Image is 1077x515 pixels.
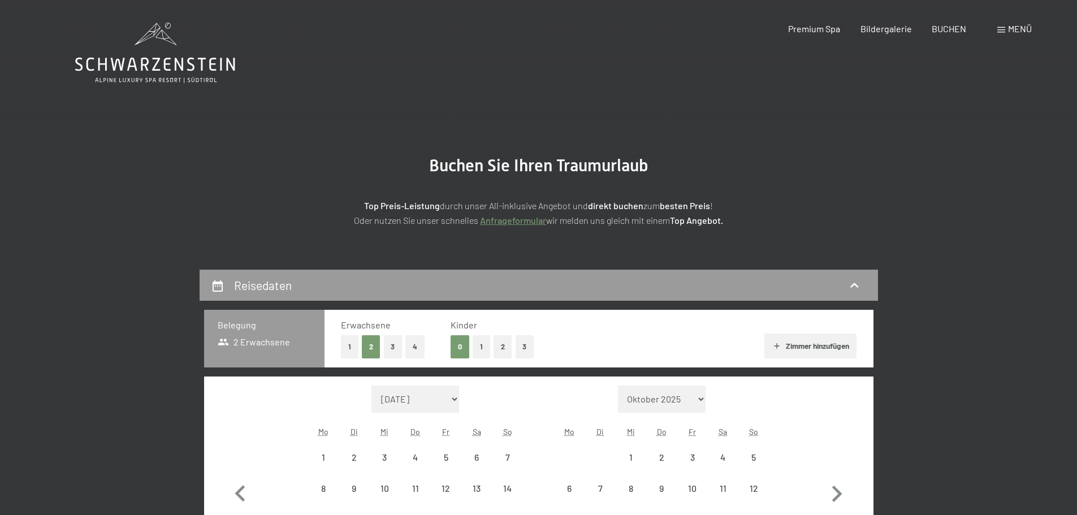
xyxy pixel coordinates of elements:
a: Anfrageformular [480,215,546,226]
span: Buchen Sie Ihren Traumurlaub [429,155,648,175]
div: 9 [647,484,676,512]
div: Anreise nicht möglich [646,473,677,504]
div: 12 [739,484,768,512]
div: Anreise nicht möglich [461,473,492,504]
button: 3 [516,335,534,358]
div: Anreise nicht möglich [708,473,738,504]
abbr: Freitag [689,427,696,436]
div: Mon Sep 01 2025 [308,442,339,473]
abbr: Dienstag [596,427,604,436]
div: 4 [709,453,737,481]
div: Sat Sep 13 2025 [461,473,492,504]
div: Anreise nicht möglich [308,473,339,504]
div: Anreise nicht möglich [492,442,522,473]
div: Tue Sep 02 2025 [339,442,369,473]
div: Anreise nicht möglich [738,442,769,473]
div: Wed Oct 01 2025 [616,442,646,473]
div: 3 [678,453,706,481]
div: 2 [647,453,676,481]
div: Wed Oct 08 2025 [616,473,646,504]
div: Wed Sep 10 2025 [369,473,400,504]
div: 8 [309,484,338,512]
abbr: Donnerstag [410,427,420,436]
div: Tue Sep 09 2025 [339,473,369,504]
div: Thu Sep 11 2025 [400,473,431,504]
a: Premium Spa [788,23,840,34]
div: Anreise nicht möglich [400,473,431,504]
div: Anreise nicht möglich [308,442,339,473]
div: Anreise nicht möglich [492,473,522,504]
div: Anreise nicht möglich [616,442,646,473]
strong: direkt buchen [588,200,643,211]
div: Anreise nicht möglich [369,442,400,473]
strong: besten Preis [660,200,710,211]
div: Anreise nicht möglich [646,442,677,473]
div: Anreise nicht möglich [431,473,461,504]
div: Mon Sep 08 2025 [308,473,339,504]
abbr: Sonntag [503,427,512,436]
span: Erwachsene [341,319,391,330]
button: 4 [405,335,425,358]
div: 13 [462,484,491,512]
span: Menü [1008,23,1032,34]
div: 14 [493,484,521,512]
div: Anreise nicht möglich [431,442,461,473]
div: Anreise nicht möglich [708,442,738,473]
span: 2 Erwachsene [218,336,291,348]
abbr: Montag [564,427,574,436]
abbr: Montag [318,427,328,436]
abbr: Samstag [473,427,481,436]
div: 9 [340,484,368,512]
div: Anreise nicht möglich [738,473,769,504]
abbr: Mittwoch [627,427,635,436]
div: Anreise nicht möglich [400,442,431,473]
div: Thu Oct 02 2025 [646,442,677,473]
strong: Top Angebot. [670,215,723,226]
strong: Top Preis-Leistung [364,200,440,211]
div: Fri Oct 10 2025 [677,473,707,504]
div: 6 [555,484,583,512]
div: Anreise nicht möglich [677,442,707,473]
div: Sun Oct 12 2025 [738,473,769,504]
div: Fri Sep 12 2025 [431,473,461,504]
div: Sat Oct 04 2025 [708,442,738,473]
div: Sun Sep 07 2025 [492,442,522,473]
div: 6 [462,453,491,481]
div: Anreise nicht möglich [461,442,492,473]
div: Fri Oct 03 2025 [677,442,707,473]
div: Mon Oct 06 2025 [554,473,585,504]
div: 8 [617,484,645,512]
p: durch unser All-inklusive Angebot und zum ! Oder nutzen Sie unser schnelles wir melden uns gleich... [256,198,821,227]
div: 11 [709,484,737,512]
div: Sat Sep 06 2025 [461,442,492,473]
div: Anreise nicht möglich [369,473,400,504]
div: Thu Oct 09 2025 [646,473,677,504]
div: 10 [370,484,399,512]
button: Zimmer hinzufügen [764,334,857,358]
button: 2 [362,335,380,358]
div: 7 [493,453,521,481]
div: 1 [309,453,338,481]
h3: Belegung [218,319,311,331]
div: 5 [432,453,460,481]
div: 2 [340,453,368,481]
div: Anreise nicht möglich [339,442,369,473]
a: Bildergalerie [860,23,912,34]
div: Anreise nicht möglich [677,473,707,504]
div: Anreise nicht möglich [339,473,369,504]
div: 11 [401,484,430,512]
div: 5 [739,453,768,481]
div: Anreise nicht möglich [554,473,585,504]
abbr: Donnerstag [657,427,667,436]
a: BUCHEN [932,23,966,34]
div: Fri Sep 05 2025 [431,442,461,473]
abbr: Dienstag [351,427,358,436]
div: Sun Oct 05 2025 [738,442,769,473]
button: 0 [451,335,469,358]
button: 1 [341,335,358,358]
div: Wed Sep 03 2025 [369,442,400,473]
abbr: Freitag [442,427,449,436]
